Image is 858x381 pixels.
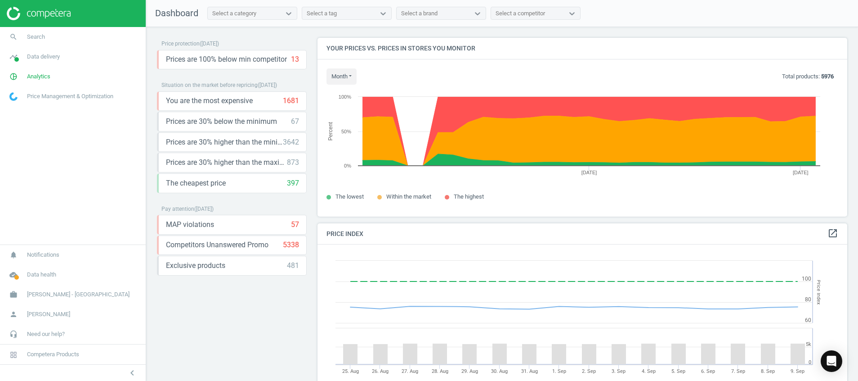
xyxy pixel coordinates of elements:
tspan: 26. Aug [372,368,389,374]
a: open_in_new [827,228,838,240]
h4: Price Index [317,223,847,245]
tspan: Price Index [816,280,822,304]
tspan: 28. Aug [432,368,448,374]
div: Select a tag [307,9,337,18]
span: The lowest [335,193,364,200]
i: headset_mic [5,326,22,343]
h4: Your prices vs. prices in stores you monitor [317,38,847,59]
span: Data delivery [27,53,60,61]
span: The cheapest price [166,178,226,188]
text: 80 [805,296,811,303]
tspan: 3. Sep [612,368,626,374]
i: pie_chart_outlined [5,68,22,85]
i: open_in_new [827,228,838,239]
span: Prices are 30% higher than the minimum [166,137,283,147]
span: You are the most expensive [166,96,253,106]
div: Select a competitor [496,9,545,18]
tspan: 27. Aug [402,368,418,374]
span: Competitors Unanswered Promo [166,240,268,250]
span: MAP violations [166,220,214,230]
span: ( [DATE] ) [200,41,219,47]
span: Prices are 100% below min competitor [166,54,287,64]
div: Select a brand [401,9,438,18]
i: search [5,28,22,45]
i: person [5,306,22,323]
span: Dashboard [155,8,198,18]
span: Within the market [386,193,431,200]
i: chevron_left [127,367,138,378]
div: 481 [287,261,299,271]
tspan: 8. Sep [761,368,775,374]
tspan: Percent [327,122,334,141]
i: notifications [5,246,22,263]
text: 5k [806,341,811,347]
tspan: 7. Sep [731,368,745,374]
tspan: 30. Aug [491,368,508,374]
tspan: 29. Aug [461,368,478,374]
tspan: [DATE] [793,170,809,175]
text: 0 [809,359,811,365]
text: 0% [344,163,351,168]
i: timeline [5,48,22,65]
div: 67 [291,117,299,127]
tspan: [DATE] [581,170,597,175]
div: 57 [291,220,299,230]
img: ajHJNr6hYgQAAAAASUVORK5CYII= [7,7,71,20]
div: 873 [287,158,299,168]
span: [PERSON_NAME] - [GEOGRAPHIC_DATA] [27,290,130,299]
text: 100% [339,94,351,100]
div: Select a category [212,9,256,18]
b: 5976 [821,73,834,80]
span: ( [DATE] ) [258,82,277,88]
text: 60 [805,317,811,323]
span: [PERSON_NAME] [27,310,70,318]
tspan: 31. Aug [521,368,538,374]
span: The highest [454,193,484,200]
span: Notifications [27,251,59,259]
span: Competera Products [27,350,79,358]
span: Price Management & Optimization [27,92,113,100]
img: wGWNvw8QSZomAAAAABJRU5ErkJggg== [9,92,18,101]
span: Prices are 30% higher than the maximal [166,158,287,168]
i: cloud_done [5,266,22,283]
div: 5338 [283,240,299,250]
tspan: 6. Sep [701,368,715,374]
text: 100 [802,276,811,282]
tspan: 4. Sep [642,368,656,374]
p: Total products: [782,73,834,81]
span: Situation on the market before repricing [161,82,258,88]
tspan: 9. Sep [791,368,804,374]
span: Pay attention [161,206,194,212]
text: 50% [341,129,351,134]
tspan: 2. Sep [582,368,596,374]
tspan: 25. Aug [342,368,359,374]
span: ( [DATE] ) [194,206,214,212]
span: Need our help? [27,330,65,338]
div: 1681 [283,96,299,106]
span: Exclusive products [166,261,225,271]
tspan: 1. Sep [552,368,566,374]
span: Data health [27,271,56,279]
span: Prices are 30% below the minimum [166,117,277,127]
button: chevron_left [121,367,143,379]
button: month [326,68,357,85]
span: Analytics [27,73,50,81]
div: 397 [287,178,299,188]
span: Search [27,33,45,41]
div: Open Intercom Messenger [821,350,842,372]
i: work [5,286,22,303]
div: 3642 [283,137,299,147]
div: 13 [291,54,299,64]
span: Price protection [161,41,200,47]
tspan: 5. Sep [671,368,685,374]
